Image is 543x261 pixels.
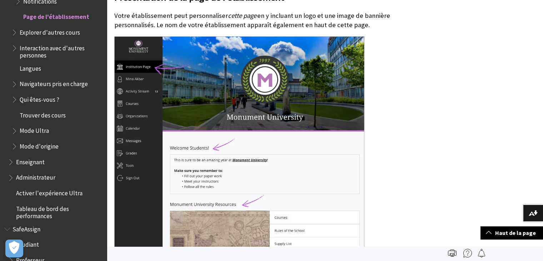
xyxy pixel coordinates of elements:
[16,203,102,220] span: Tableau de bord des performances
[463,249,472,257] img: More help
[20,26,80,36] span: Explorer d'autres cours
[23,11,89,20] span: Page de l'établissement
[16,187,83,197] span: Activer l'expérience Ultra
[16,156,45,166] span: Enseignant
[13,223,40,233] span: SafeAssign
[20,140,59,150] span: Mode d'origine
[480,226,543,240] a: Haut de la page
[228,11,256,20] span: cette page
[16,239,39,249] span: Étudiant
[20,125,49,135] span: Mode Ultra
[114,11,430,30] p: Votre établissement peut personnaliser en y incluant un logo et une image de bannière personnalis...
[20,62,41,72] span: Langues
[477,249,486,257] img: Follow this page
[448,249,457,257] img: Print
[20,94,59,103] span: Qui êtes-vous ?
[20,78,88,88] span: Navigateurs pris en charge
[5,240,23,257] button: Ouvrir le centre de préférences
[20,109,66,119] span: Trouver des cours
[16,172,55,181] span: Administrateur
[20,42,102,59] span: Interaction avec d'autres personnes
